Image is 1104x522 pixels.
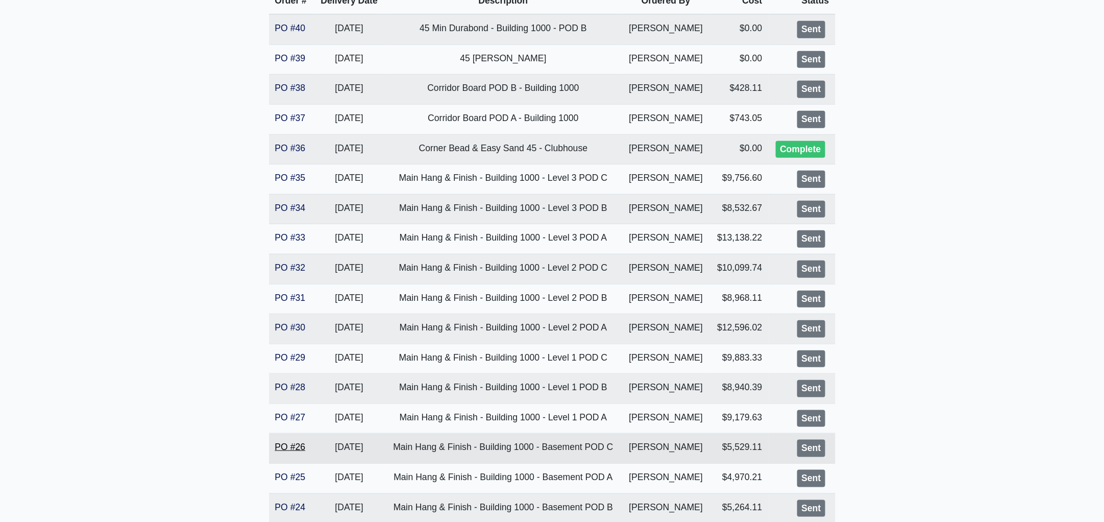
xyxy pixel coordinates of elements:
[314,344,384,374] td: [DATE]
[384,344,622,374] td: Main Hang & Finish - Building 1000 - Level 1 POD C
[314,314,384,344] td: [DATE]
[622,284,710,314] td: [PERSON_NAME]
[275,382,306,392] a: PO #28
[384,194,622,224] td: Main Hang & Finish - Building 1000 - Level 3 POD B
[622,344,710,374] td: [PERSON_NAME]
[275,23,306,33] a: PO #40
[384,14,622,44] td: 45 Min Durabond - Building 1000 - POD B
[776,141,825,158] div: Complete
[314,14,384,44] td: [DATE]
[275,143,306,153] a: PO #36
[275,502,306,512] a: PO #24
[797,51,825,68] div: Sent
[275,263,306,273] a: PO #32
[314,75,384,105] td: [DATE]
[710,344,769,374] td: $9,883.33
[622,374,710,404] td: [PERSON_NAME]
[622,134,710,164] td: [PERSON_NAME]
[797,410,825,428] div: Sent
[622,44,710,75] td: [PERSON_NAME]
[384,134,622,164] td: Corner Bead & Easy Sand 45 - Clubhouse
[797,21,825,38] div: Sent
[384,314,622,344] td: Main Hang & Finish - Building 1000 - Level 2 POD A
[710,224,769,254] td: $13,138.22
[797,320,825,338] div: Sent
[797,111,825,128] div: Sent
[384,164,622,195] td: Main Hang & Finish - Building 1000 - Level 3 POD C
[275,83,306,93] a: PO #38
[710,284,769,314] td: $8,968.11
[314,104,384,134] td: [DATE]
[275,203,306,213] a: PO #34
[710,164,769,195] td: $9,756.60
[384,434,622,464] td: Main Hang & Finish - Building 1000 - Basement POD C
[622,164,710,195] td: [PERSON_NAME]
[710,75,769,105] td: $428.11
[797,500,825,517] div: Sent
[710,464,769,494] td: $4,970.21
[314,464,384,494] td: [DATE]
[384,224,622,254] td: Main Hang & Finish - Building 1000 - Level 3 POD A
[710,104,769,134] td: $743.05
[622,224,710,254] td: [PERSON_NAME]
[275,113,306,123] a: PO #37
[384,75,622,105] td: Corridor Board POD B - Building 1000
[797,171,825,188] div: Sent
[275,293,306,303] a: PO #31
[797,201,825,218] div: Sent
[622,14,710,44] td: [PERSON_NAME]
[275,173,306,183] a: PO #35
[384,44,622,75] td: 45 [PERSON_NAME]
[275,322,306,333] a: PO #30
[384,404,622,434] td: Main Hang & Finish - Building 1000 - Level 1 POD A
[384,104,622,134] td: Corridor Board POD A - Building 1000
[710,314,769,344] td: $12,596.02
[275,352,306,363] a: PO #29
[797,440,825,457] div: Sent
[797,230,825,248] div: Sent
[314,194,384,224] td: [DATE]
[710,434,769,464] td: $5,529.11
[622,464,710,494] td: [PERSON_NAME]
[797,291,825,308] div: Sent
[797,350,825,368] div: Sent
[622,75,710,105] td: [PERSON_NAME]
[797,470,825,487] div: Sent
[314,404,384,434] td: [DATE]
[314,44,384,75] td: [DATE]
[797,260,825,278] div: Sent
[710,134,769,164] td: $0.00
[384,254,622,284] td: Main Hang & Finish - Building 1000 - Level 2 POD C
[622,314,710,344] td: [PERSON_NAME]
[710,254,769,284] td: $10,099.74
[275,442,306,452] a: PO #26
[710,194,769,224] td: $8,532.67
[797,81,825,98] div: Sent
[275,412,306,422] a: PO #27
[314,164,384,195] td: [DATE]
[384,284,622,314] td: Main Hang & Finish - Building 1000 - Level 2 POD B
[275,53,306,63] a: PO #39
[710,374,769,404] td: $8,940.39
[314,284,384,314] td: [DATE]
[384,374,622,404] td: Main Hang & Finish - Building 1000 - Level 1 POD B
[275,232,306,243] a: PO #33
[314,224,384,254] td: [DATE]
[710,44,769,75] td: $0.00
[314,374,384,404] td: [DATE]
[314,134,384,164] td: [DATE]
[622,194,710,224] td: [PERSON_NAME]
[710,14,769,44] td: $0.00
[622,254,710,284] td: [PERSON_NAME]
[384,464,622,494] td: Main Hang & Finish - Building 1000 - Basement POD A
[622,434,710,464] td: [PERSON_NAME]
[275,472,306,482] a: PO #25
[797,380,825,397] div: Sent
[622,404,710,434] td: [PERSON_NAME]
[314,254,384,284] td: [DATE]
[622,104,710,134] td: [PERSON_NAME]
[314,434,384,464] td: [DATE]
[710,404,769,434] td: $9,179.63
